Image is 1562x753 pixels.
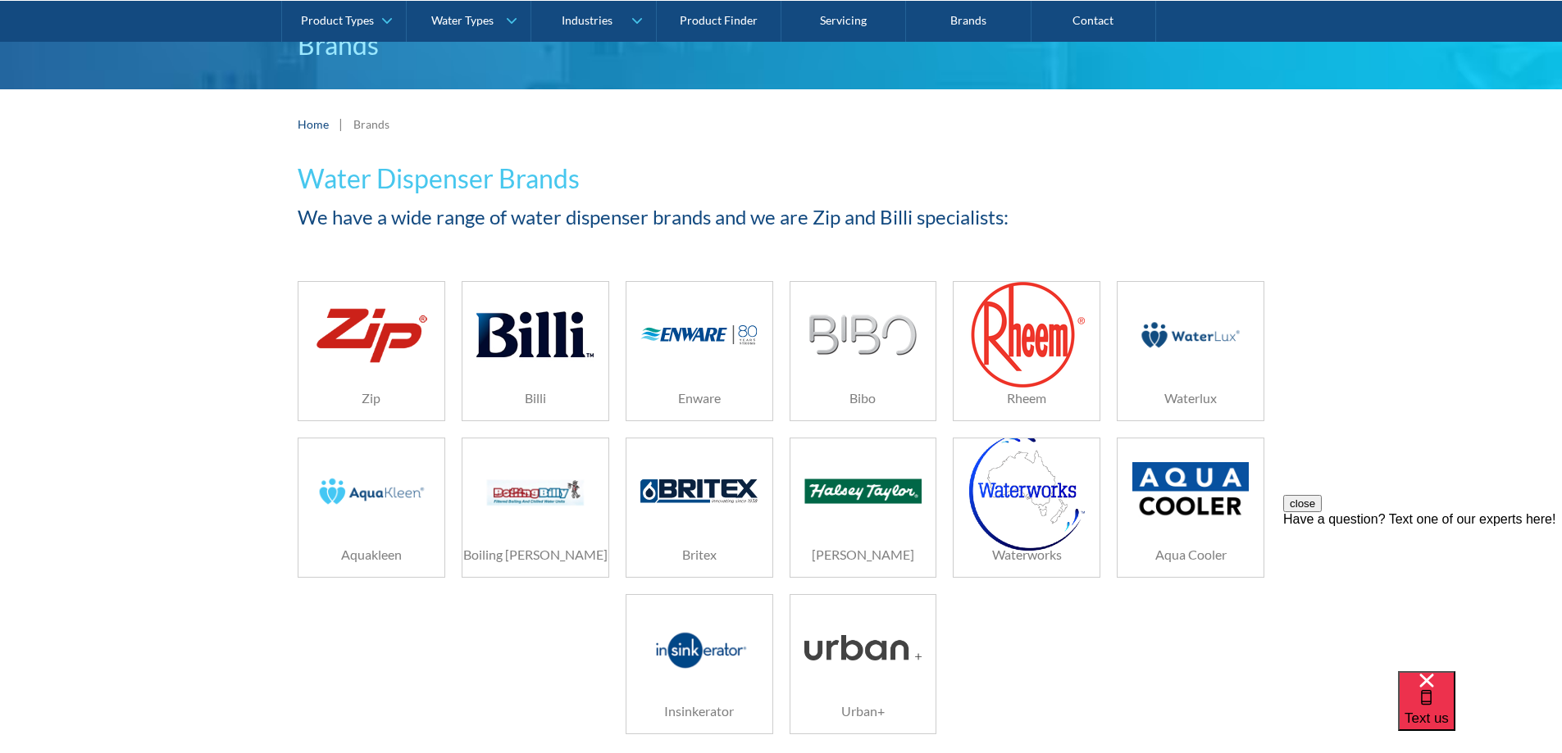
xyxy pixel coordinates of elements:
h6: Insinkerator [626,701,772,721]
a: Home [298,116,329,133]
a: Urban+Urban+ [790,594,937,734]
img: Bibo [808,315,918,356]
img: Insinkerator [640,609,757,687]
iframe: podium webchat widget bubble [1398,671,1562,753]
div: Industries [562,13,613,27]
a: Boiling billyBoiling [PERSON_NAME] [462,438,609,578]
a: Halsey Taylor[PERSON_NAME] [790,438,937,578]
a: BilliBilli [462,281,609,421]
a: EnwareEnware [626,281,773,421]
a: Aqua CoolerAqua Cooler [1117,438,1264,578]
div: Brands [353,116,389,133]
a: WaterworksWaterworks [953,438,1100,578]
h6: Zip [298,388,444,408]
a: BiboBibo [790,281,937,421]
h6: Waterlux [1118,388,1264,408]
img: Rheem [969,280,1085,389]
h6: Waterworks [954,545,1100,565]
h6: Billi [462,388,608,408]
img: Waterworks [969,433,1085,551]
p: Brands [298,25,1265,65]
img: Enware [640,324,757,346]
div: Water Types [431,13,494,27]
img: Aqua Cooler [1132,462,1249,520]
a: RheemRheem [953,281,1100,421]
a: BritexBritex [626,438,773,578]
div: | [337,114,345,134]
a: AquakleenAquakleen [298,438,445,578]
a: InsinkeratorInsinkerator [626,594,773,734]
h6: Rheem [954,388,1100,408]
iframe: podium webchat widget prompt [1283,495,1562,692]
h6: Enware [626,388,772,408]
h6: Britex [626,545,772,565]
h1: Water Dispenser Brands [298,159,1265,198]
img: Aquakleen [313,452,430,530]
div: Product Types [301,13,374,27]
img: Billi [476,296,593,374]
img: Halsey Taylor [804,479,921,504]
img: Waterlux [1132,296,1249,374]
h6: Aquakleen [298,545,444,565]
h2: We have a wide range of water dispenser brands and we are Zip and Billi specialists: [298,202,1265,232]
img: Boiling billy [476,452,593,530]
a: ZipZip [298,281,445,421]
a: WaterluxWaterlux [1117,281,1264,421]
h6: Urban+ [790,701,936,721]
h6: Bibo [790,388,936,408]
img: Zip [313,300,430,370]
img: Britex [640,479,757,502]
h6: Aqua Cooler [1118,545,1264,565]
img: Urban+ [804,635,921,660]
h6: Boiling [PERSON_NAME] [462,545,608,565]
h6: [PERSON_NAME] [790,545,936,565]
